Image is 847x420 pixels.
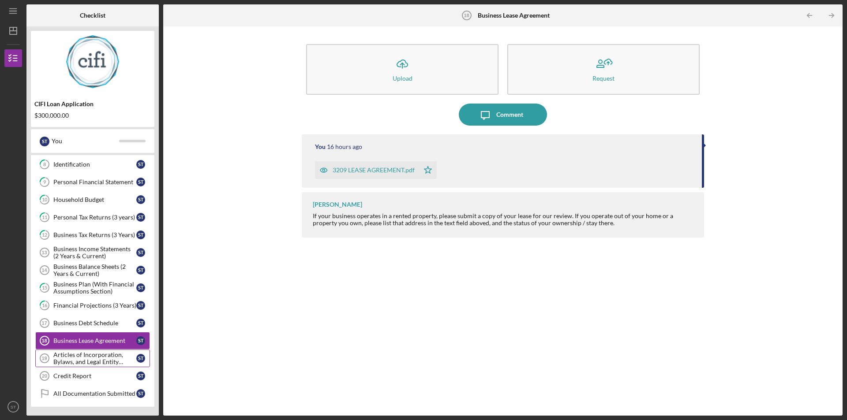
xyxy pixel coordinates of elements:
div: Identification [53,161,136,168]
b: Business Lease Agreement [478,12,550,19]
div: CIFI Loan Application [34,100,151,108]
tspan: 20 [42,373,47,379]
tspan: 15 [42,285,47,291]
div: $300,000.00 [34,112,151,119]
text: ST [11,405,16,409]
img: Product logo [31,35,154,88]
div: Financial Projections (3 Years) [53,302,136,309]
div: S T [136,319,145,327]
div: Business Tax Returns (3 Years) [53,231,136,238]
a: 19Articles of Incorporation, Bylaws, and Legal Entity DocumentsST [35,349,150,367]
a: 20Credit ReportST [35,367,150,385]
tspan: 9 [43,179,46,185]
div: Comment [496,104,523,126]
tspan: 14 [41,268,47,273]
div: S T [136,283,145,292]
div: Business Plan (With Financial Assumptions Section) [53,281,136,295]
div: Request [592,75,615,82]
div: Business Debt Schedule [53,320,136,327]
a: 10Household BudgetST [35,191,150,208]
div: Upload [393,75,412,82]
div: S T [40,137,49,146]
a: 13Business Income Statements (2 Years & Current)ST [35,244,150,261]
div: Business Balance Sheets (2 Years & Current) [53,263,136,277]
a: All Documentation SubmittedST [35,385,150,402]
a: 11Personal Tax Returns (3 years)ST [35,208,150,226]
tspan: 18 [41,338,47,343]
div: [PERSON_NAME] [313,201,362,208]
div: S T [136,354,145,363]
div: S T [136,266,145,275]
div: S T [136,336,145,345]
a: 17Business Debt ScheduleST [35,314,150,332]
tspan: 16 [42,303,48,308]
tspan: 10 [42,197,48,203]
b: Checklist [80,12,105,19]
div: 3209 LEASE AGREEMENT.pdf [333,167,415,174]
div: Personal Tax Returns (3 years) [53,214,136,221]
time: 2025-10-12 00:25 [327,143,362,150]
tspan: 8 [43,162,46,167]
div: Business Income Statements (2 Years & Current) [53,245,136,260]
button: Request [507,44,700,95]
div: Business Lease Agreement [53,337,136,344]
tspan: 17 [41,320,47,326]
a: 15Business Plan (With Financial Assumptions Section)ST [35,279,150,297]
div: Credit Report [53,372,136,379]
a: 12Business Tax Returns (3 Years)ST [35,226,150,244]
div: If your business operates in a rented property, please submit a copy of your lease for our review... [313,212,695,227]
button: 3209 LEASE AGREEMENT.pdf [315,161,437,179]
a: 9Personal Financial StatementST [35,173,150,191]
div: Household Budget [53,196,136,203]
div: S T [136,178,145,186]
div: S T [136,213,145,222]
div: S T [136,372,145,380]
div: S T [136,389,145,398]
button: Comment [459,104,547,126]
div: You [315,143,326,150]
div: S T [136,301,145,310]
div: Articles of Incorporation, Bylaws, and Legal Entity Documents [53,351,136,365]
a: 16Financial Projections (3 Years)ST [35,297,150,314]
div: Personal Financial Statement [53,178,136,186]
tspan: 13 [41,250,47,255]
div: S T [136,160,145,169]
tspan: 19 [41,356,47,361]
button: Upload [306,44,498,95]
div: S T [136,248,145,257]
a: 8IdentificationST [35,156,150,173]
a: 14Business Balance Sheets (2 Years & Current)ST [35,261,150,279]
tspan: 18 [464,13,469,18]
tspan: 11 [42,215,47,220]
div: You [52,134,119,149]
button: ST [4,398,22,416]
a: 18Business Lease AgreementST [35,332,150,349]
div: All Documentation Submitted [53,390,136,397]
div: S T [136,230,145,239]
tspan: 12 [42,232,47,238]
div: S T [136,195,145,204]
